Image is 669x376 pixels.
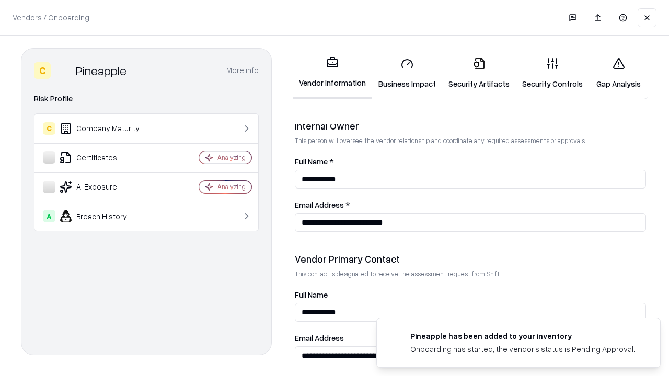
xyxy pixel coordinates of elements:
div: A [43,210,55,222]
div: Vendor Primary Contact [295,253,646,265]
a: Business Impact [372,49,442,98]
div: Pineapple has been added to your inventory [410,331,635,342]
a: Security Controls [516,49,589,98]
div: AI Exposure [43,181,168,193]
button: More info [226,61,259,80]
div: C [34,62,51,79]
img: Pineapple [55,62,72,79]
label: Full Name * [295,158,646,166]
div: C [43,122,55,135]
div: Certificates [43,151,168,164]
div: Onboarding has started, the vendor's status is Pending Approval. [410,344,635,355]
div: Analyzing [217,153,246,162]
a: Gap Analysis [589,49,648,98]
div: Risk Profile [34,92,259,105]
p: This contact is designated to receive the assessment request from Shift [295,269,646,278]
p: Vendors / Onboarding [13,12,89,23]
label: Full Name [295,291,646,299]
div: Analyzing [217,182,246,191]
div: Company Maturity [43,122,168,135]
div: Pineapple [76,62,126,79]
div: Breach History [43,210,168,222]
div: Internal Owner [295,120,646,132]
label: Email Address [295,334,646,342]
img: pineappleenergy.com [389,331,402,343]
a: Vendor Information [293,48,372,99]
p: This person will oversee the vendor relationship and coordinate any required assessments or appro... [295,136,646,145]
a: Security Artifacts [442,49,516,98]
label: Email Address * [295,201,646,209]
